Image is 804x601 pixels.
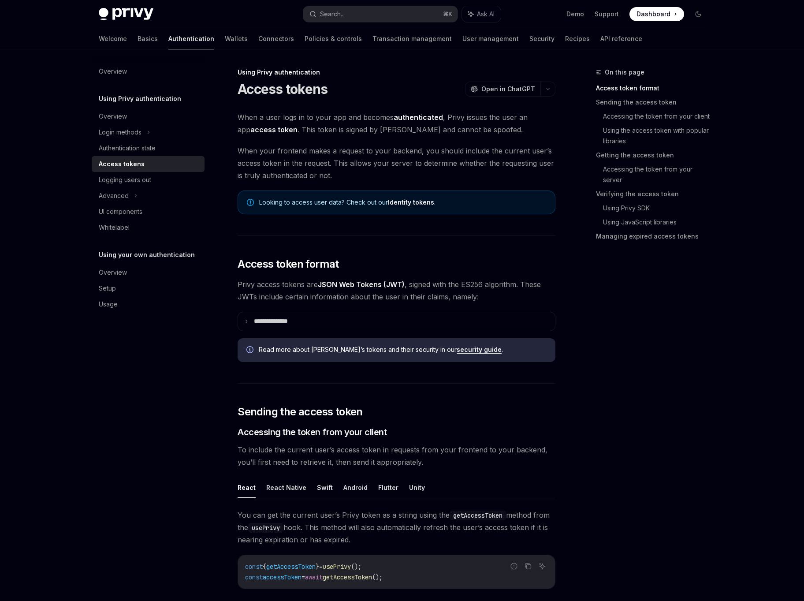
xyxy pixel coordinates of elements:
[245,563,263,571] span: const
[99,190,129,201] div: Advanced
[92,220,205,235] a: Whitelabel
[603,215,712,229] a: Using JavaScript libraries
[462,28,519,49] a: User management
[258,28,294,49] a: Connectors
[238,81,328,97] h1: Access tokens
[238,111,555,136] span: When a user logs in to your app and becomes , Privy issues the user an app . This token is signed...
[388,198,434,206] a: Identity tokens
[529,28,555,49] a: Security
[99,206,142,217] div: UI components
[522,560,534,572] button: Copy the contents from the code block
[238,278,555,303] span: Privy access tokens are , signed with the ES256 algorithm. These JWTs include certain information...
[99,8,153,20] img: dark logo
[323,573,372,581] span: getAccessToken
[266,477,306,498] button: React Native
[457,346,502,354] a: security guide
[465,82,540,97] button: Open in ChatGPT
[225,28,248,49] a: Wallets
[92,296,205,312] a: Usage
[566,10,584,19] a: Demo
[92,108,205,124] a: Overview
[462,6,501,22] button: Ask AI
[263,573,301,581] span: accessToken
[600,28,642,49] a: API reference
[238,477,256,498] button: React
[320,9,345,19] div: Search...
[245,573,263,581] span: const
[92,172,205,188] a: Logging users out
[481,85,535,93] span: Open in ChatGPT
[92,265,205,280] a: Overview
[305,28,362,49] a: Policies & controls
[508,560,520,572] button: Report incorrect code
[372,573,383,581] span: ();
[99,127,141,138] div: Login methods
[409,477,425,498] button: Unity
[92,280,205,296] a: Setup
[247,199,254,206] svg: Note
[536,560,548,572] button: Ask AI
[99,175,151,185] div: Logging users out
[629,7,684,21] a: Dashboard
[266,563,316,571] span: getAccessToken
[263,563,266,571] span: {
[259,198,546,207] span: Looking to access user data? Check out our .
[99,93,181,104] h5: Using Privy authentication
[596,148,712,162] a: Getting the access token
[443,11,452,18] span: ⌘ K
[92,63,205,79] a: Overview
[238,426,387,438] span: Accessing the token from your client
[168,28,214,49] a: Authentication
[596,229,712,243] a: Managing expired access tokens
[99,283,116,294] div: Setup
[238,145,555,182] span: When your frontend makes a request to your backend, you should include the current user’s access ...
[596,187,712,201] a: Verifying the access token
[378,477,398,498] button: Flutter
[92,140,205,156] a: Authentication state
[565,28,590,49] a: Recipes
[238,509,555,546] span: You can get the current user’s Privy token as a string using the method from the hook. This metho...
[351,563,361,571] span: ();
[259,345,547,354] span: Read more about [PERSON_NAME]’s tokens and their security in our .
[248,523,283,533] code: usePrivy
[343,477,368,498] button: Android
[303,6,458,22] button: Search...⌘K
[246,346,255,355] svg: Info
[238,68,555,77] div: Using Privy authentication
[596,81,712,95] a: Access token format
[394,113,443,122] strong: authenticated
[450,511,506,520] code: getAccessToken
[319,563,323,571] span: =
[99,66,127,77] div: Overview
[316,563,319,571] span: }
[99,159,145,169] div: Access tokens
[603,109,712,123] a: Accessing the token from your client
[99,250,195,260] h5: Using your own authentication
[99,28,127,49] a: Welcome
[99,222,130,233] div: Whitelabel
[477,10,495,19] span: Ask AI
[99,267,127,278] div: Overview
[603,162,712,187] a: Accessing the token from your server
[92,156,205,172] a: Access tokens
[250,125,298,134] strong: access token
[605,67,644,78] span: On this page
[317,477,333,498] button: Swift
[372,28,452,49] a: Transaction management
[238,444,555,468] span: To include the current user’s access token in requests from your frontend to your backend, you’ll...
[691,7,705,21] button: Toggle dark mode
[603,123,712,148] a: Using the access token with popular libraries
[596,95,712,109] a: Sending the access token
[603,201,712,215] a: Using Privy SDK
[636,10,670,19] span: Dashboard
[99,111,127,122] div: Overview
[138,28,158,49] a: Basics
[99,143,156,153] div: Authentication state
[305,573,323,581] span: await
[318,280,405,289] a: JSON Web Tokens (JWT)
[238,405,363,419] span: Sending the access token
[92,204,205,220] a: UI components
[99,299,118,310] div: Usage
[595,10,619,19] a: Support
[301,573,305,581] span: =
